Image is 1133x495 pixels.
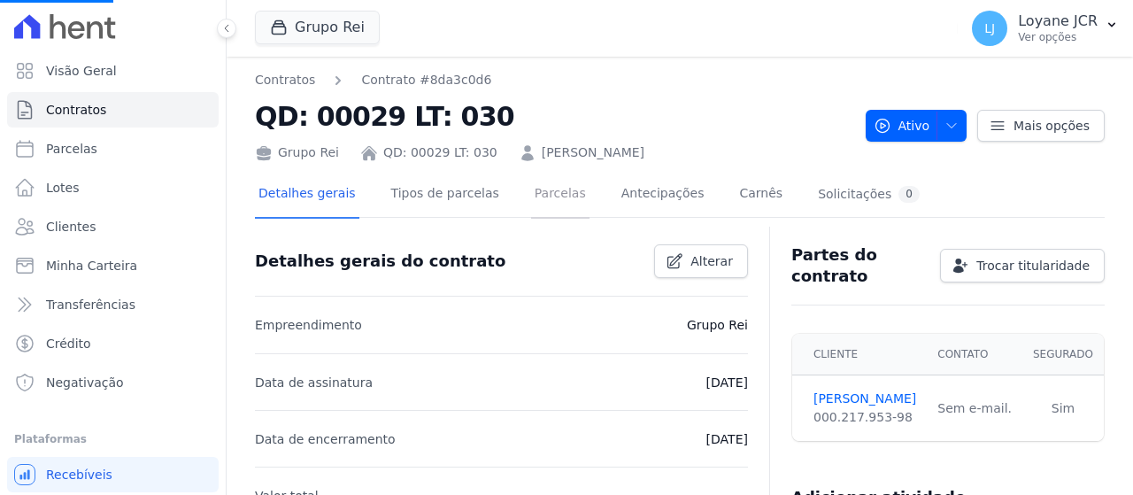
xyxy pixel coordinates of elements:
a: Crédito [7,326,219,361]
a: Clientes [7,209,219,244]
span: Contratos [46,101,106,119]
a: Recebíveis [7,457,219,492]
nav: Breadcrumb [255,71,491,89]
h3: Partes do contrato [791,244,926,287]
p: Loyane JCR [1018,12,1098,30]
td: Sem e-mail. [927,375,1022,442]
a: Lotes [7,170,219,205]
a: Trocar titularidade [940,249,1105,282]
div: 000.217.953-98 [813,408,916,427]
span: Negativação [46,374,124,391]
a: Contratos [255,71,315,89]
a: Solicitações0 [814,172,923,219]
span: Recebíveis [46,466,112,483]
button: LJ Loyane JCR Ver opções [958,4,1133,53]
a: Mais opções [977,110,1105,142]
span: Minha Carteira [46,257,137,275]
a: [PERSON_NAME] [813,390,916,408]
span: Transferências [46,296,135,313]
span: Clientes [46,218,96,236]
p: Data de encerramento [255,429,396,450]
div: Plataformas [14,429,212,450]
div: Grupo Rei [255,143,339,162]
a: Transferências [7,287,219,322]
span: LJ [984,22,995,35]
a: QD: 00029 LT: 030 [383,143,497,162]
span: Mais opções [1014,117,1090,135]
a: Visão Geral [7,53,219,89]
a: Antecipações [618,172,708,219]
th: Segurado [1022,334,1104,375]
a: Parcelas [531,172,590,219]
td: Sim [1022,375,1104,442]
button: Grupo Rei [255,11,380,44]
span: Lotes [46,179,80,197]
span: Parcelas [46,140,97,158]
p: Data de assinatura [255,372,373,393]
h2: QD: 00029 LT: 030 [255,97,852,136]
a: [PERSON_NAME] [542,143,644,162]
p: Grupo Rei [687,314,748,336]
p: Ver opções [1018,30,1098,44]
nav: Breadcrumb [255,71,852,89]
a: Negativação [7,365,219,400]
a: Minha Carteira [7,248,219,283]
span: Trocar titularidade [976,257,1090,275]
a: Contrato #8da3c0d6 [361,71,491,89]
span: Alterar [690,252,733,270]
a: Alterar [654,244,748,278]
a: Parcelas [7,131,219,166]
span: Ativo [874,110,930,142]
a: Carnês [736,172,786,219]
button: Ativo [866,110,967,142]
h3: Detalhes gerais do contrato [255,251,505,272]
span: Crédito [46,335,91,352]
p: [DATE] [706,372,748,393]
span: Visão Geral [46,62,117,80]
p: Empreendimento [255,314,362,336]
div: Solicitações [818,186,920,203]
th: Contato [927,334,1022,375]
div: 0 [898,186,920,203]
th: Cliente [792,334,927,375]
p: [DATE] [706,429,748,450]
a: Detalhes gerais [255,172,359,219]
a: Tipos de parcelas [388,172,503,219]
a: Contratos [7,92,219,128]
